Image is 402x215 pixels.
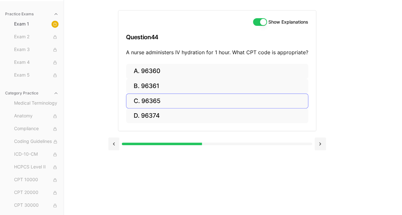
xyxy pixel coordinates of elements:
[12,19,61,29] button: Exam 1
[12,70,61,80] button: Exam 5
[3,9,61,19] button: Practice Exams
[14,100,59,107] span: Medical Terminology
[12,149,61,159] button: ICD-10-CM
[12,200,61,211] button: CPT 30000
[14,151,59,158] span: ICD-10-CM
[12,175,61,185] button: CPT 10000
[12,111,61,121] button: Anatomy
[12,137,61,147] button: Coding Guidelines
[14,176,59,183] span: CPT 10000
[126,64,308,79] button: A. 96360
[14,21,59,28] span: Exam 1
[126,108,308,123] button: D. 96374
[126,79,308,94] button: B. 96361
[126,93,308,108] button: C. 96365
[126,48,308,56] p: A nurse administers IV hydration for 1 hour. What CPT code is appropriate?
[14,33,59,41] span: Exam 2
[14,202,59,209] span: CPT 30000
[14,164,59,171] span: HCPCS Level II
[14,113,59,120] span: Anatomy
[12,124,61,134] button: Compliance
[126,28,308,47] h3: Question 44
[14,46,59,53] span: Exam 3
[12,162,61,172] button: HCPCS Level II
[12,57,61,68] button: Exam 4
[12,45,61,55] button: Exam 3
[12,32,61,42] button: Exam 2
[14,59,59,66] span: Exam 4
[14,72,59,79] span: Exam 5
[268,20,308,24] label: Show Explanations
[12,98,61,108] button: Medical Terminology
[14,125,59,132] span: Compliance
[12,188,61,198] button: CPT 20000
[14,189,59,196] span: CPT 20000
[14,138,59,145] span: Coding Guidelines
[3,88,61,98] button: Category Practice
